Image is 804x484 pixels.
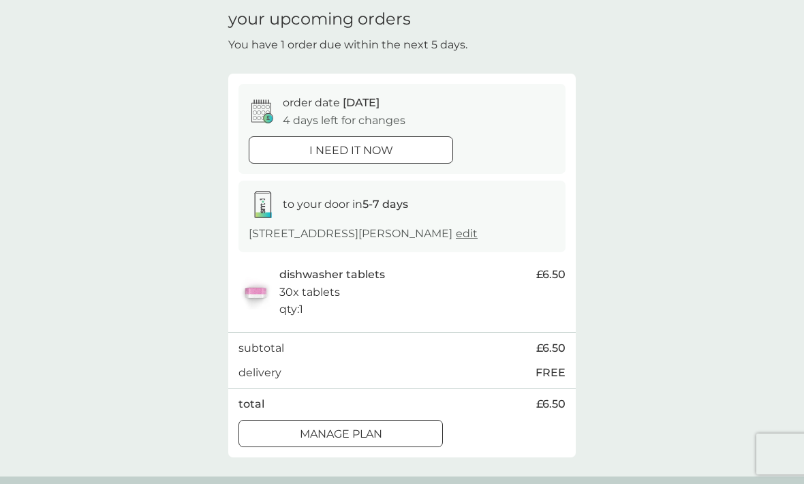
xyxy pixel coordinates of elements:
[279,301,303,318] p: qty : 1
[283,94,380,112] p: order date
[238,420,443,447] button: Manage plan
[279,266,385,284] p: dishwasher tablets
[228,10,411,29] h1: your upcoming orders
[279,284,340,301] p: 30x tablets
[536,364,566,382] p: FREE
[536,395,566,413] span: £6.50
[283,112,405,130] p: 4 days left for changes
[362,198,408,211] strong: 5-7 days
[249,225,478,243] p: [STREET_ADDRESS][PERSON_NAME]
[238,395,264,413] p: total
[300,425,382,443] p: Manage plan
[456,227,478,240] a: edit
[238,339,284,357] p: subtotal
[228,36,467,54] p: You have 1 order due within the next 5 days.
[309,142,393,160] p: i need it now
[283,198,408,211] span: to your door in
[343,96,380,109] span: [DATE]
[238,364,281,382] p: delivery
[249,136,453,164] button: i need it now
[536,339,566,357] span: £6.50
[536,266,566,284] span: £6.50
